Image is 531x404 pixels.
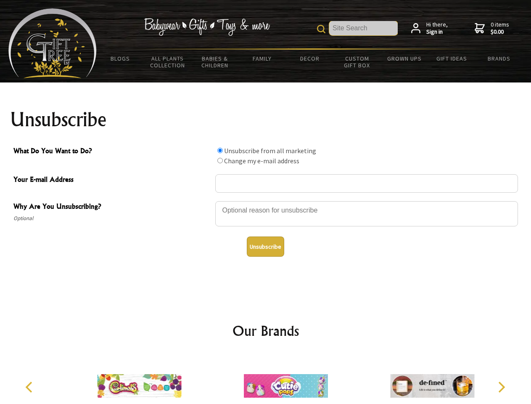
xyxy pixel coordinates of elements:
[239,50,286,67] a: Family
[10,109,521,130] h1: Unsubscribe
[17,321,515,341] h2: Our Brands
[286,50,333,67] a: Decor
[13,201,211,213] span: Why Are You Unsubscribing?
[191,50,239,74] a: Babies & Children
[317,25,325,33] img: product search
[217,158,223,163] input: What Do You Want to Do?
[428,50,476,67] a: Gift Ideas
[215,201,518,226] textarea: Why Are You Unsubscribing?
[426,21,448,36] span: Hi there,
[475,21,509,36] a: 0 items$0.00
[144,18,270,36] img: Babywear - Gifts - Toys & more
[411,21,448,36] a: Hi there,Sign in
[217,148,223,153] input: What Do You Want to Do?
[13,213,211,223] span: Optional
[492,378,510,396] button: Next
[97,50,144,67] a: BLOGS
[13,174,211,186] span: Your E-mail Address
[247,237,284,257] button: Unsubscribe
[215,174,518,193] input: Your E-mail Address
[13,146,211,158] span: What Do You Want to Do?
[144,50,192,74] a: All Plants Collection
[491,21,509,36] span: 0 items
[333,50,381,74] a: Custom Gift Box
[380,50,428,67] a: Grown Ups
[476,50,523,67] a: Brands
[491,28,509,36] strong: $0.00
[8,8,97,78] img: Babyware - Gifts - Toys and more...
[329,21,398,35] input: Site Search
[21,378,40,396] button: Previous
[224,157,299,165] label: Change my e-mail address
[224,146,316,155] label: Unsubscribe from all marketing
[426,28,448,36] strong: Sign in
